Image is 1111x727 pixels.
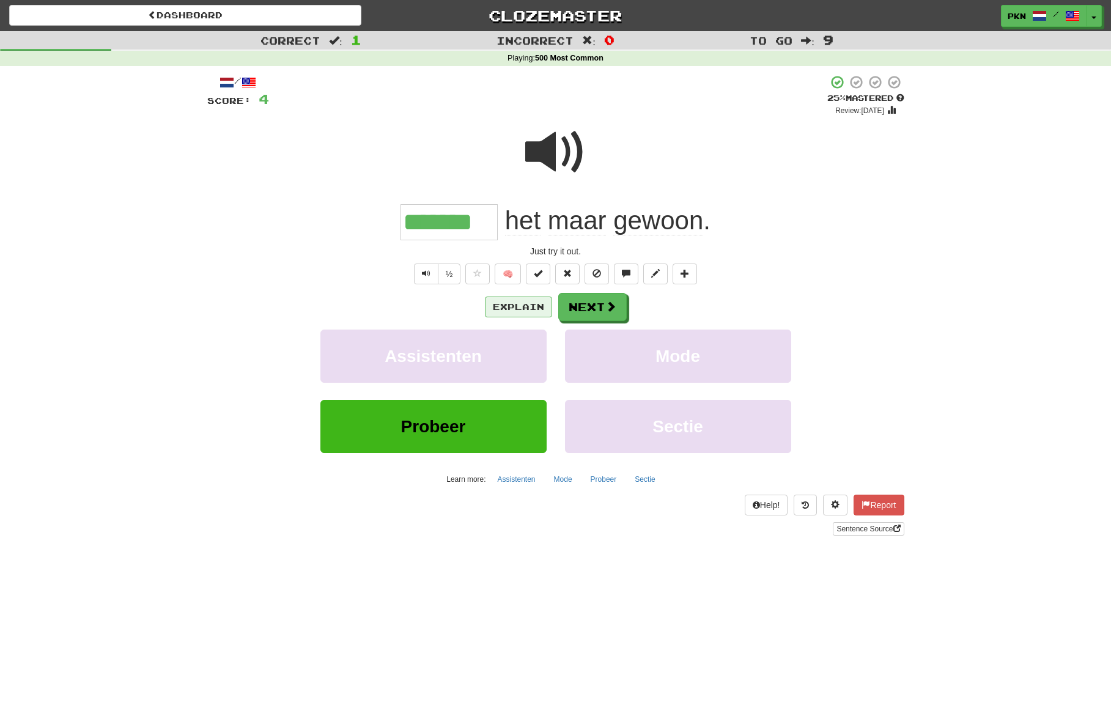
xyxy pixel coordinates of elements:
span: : [801,35,814,46]
button: Mode [565,330,791,383]
span: gewoon [613,206,703,235]
small: Learn more: [446,475,485,484]
button: Discuss sentence (alt+u) [614,264,638,284]
span: Incorrect [496,34,574,46]
span: maar [548,206,607,235]
span: Probeer [401,417,466,436]
span: 9 [823,32,833,47]
button: 🧠 [495,264,521,284]
button: Round history (alt+y) [794,495,817,515]
button: Set this sentence to 100% Mastered (alt+m) [526,264,550,284]
button: Next [558,293,627,321]
button: Probeer [320,400,547,453]
button: Help! [745,495,788,515]
a: Clozemaster [380,5,732,26]
button: Edit sentence (alt+d) [643,264,668,284]
button: Play sentence audio (ctl+space) [414,264,438,284]
span: Mode [655,347,700,366]
button: Assistenten [490,470,542,489]
a: Sentence Source [833,522,904,536]
span: 4 [259,91,269,106]
span: 25 % [827,93,846,103]
button: Reset to 0% Mastered (alt+r) [555,264,580,284]
button: Assistenten [320,330,547,383]
span: Correct [260,34,320,46]
button: Mode [547,470,579,489]
div: Text-to-speech controls [412,264,461,284]
button: Ignore sentence (alt+i) [585,264,609,284]
button: Sectie [628,470,662,489]
button: Favorite sentence (alt+f) [465,264,490,284]
span: : [329,35,342,46]
span: pkn [1008,10,1026,21]
span: : [582,35,596,46]
div: Mastered [827,93,904,104]
strong: 500 Most Common [535,54,603,62]
button: Report [854,495,904,515]
span: Assistenten [385,347,482,366]
span: Score: [207,95,251,106]
button: Probeer [584,470,624,489]
span: Sectie [652,417,703,436]
a: Dashboard [9,5,361,26]
span: To go [750,34,792,46]
span: 0 [604,32,615,47]
div: / [207,75,269,90]
button: Explain [485,297,552,317]
span: / [1053,10,1059,18]
small: Review: [DATE] [835,106,884,115]
button: ½ [438,264,461,284]
button: Add to collection (alt+a) [673,264,697,284]
span: het [505,206,541,235]
div: Just try it out. [207,245,904,257]
span: . [498,206,711,235]
button: Sectie [565,400,791,453]
span: 1 [351,32,361,47]
a: pkn / [1001,5,1087,27]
